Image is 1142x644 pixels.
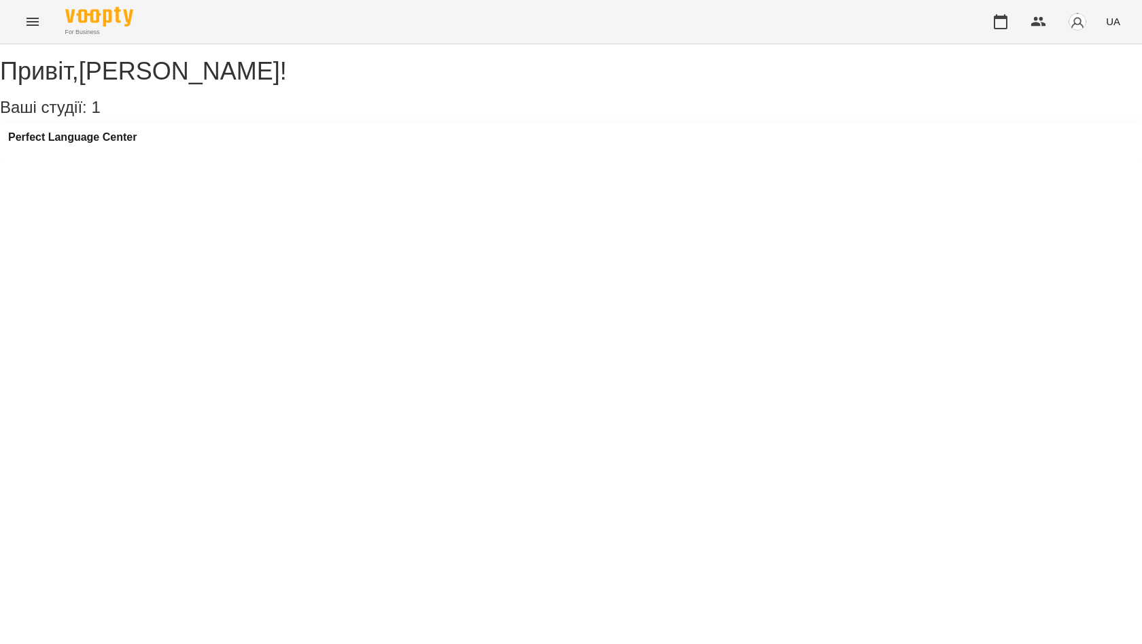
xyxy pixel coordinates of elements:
a: Perfect Language Center [8,131,137,143]
button: UA [1101,9,1126,34]
img: Voopty Logo [65,7,133,27]
img: avatar_s.png [1068,12,1087,31]
span: For Business [65,28,133,37]
button: Menu [16,5,49,38]
span: 1 [91,98,100,116]
span: UA [1106,14,1120,29]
